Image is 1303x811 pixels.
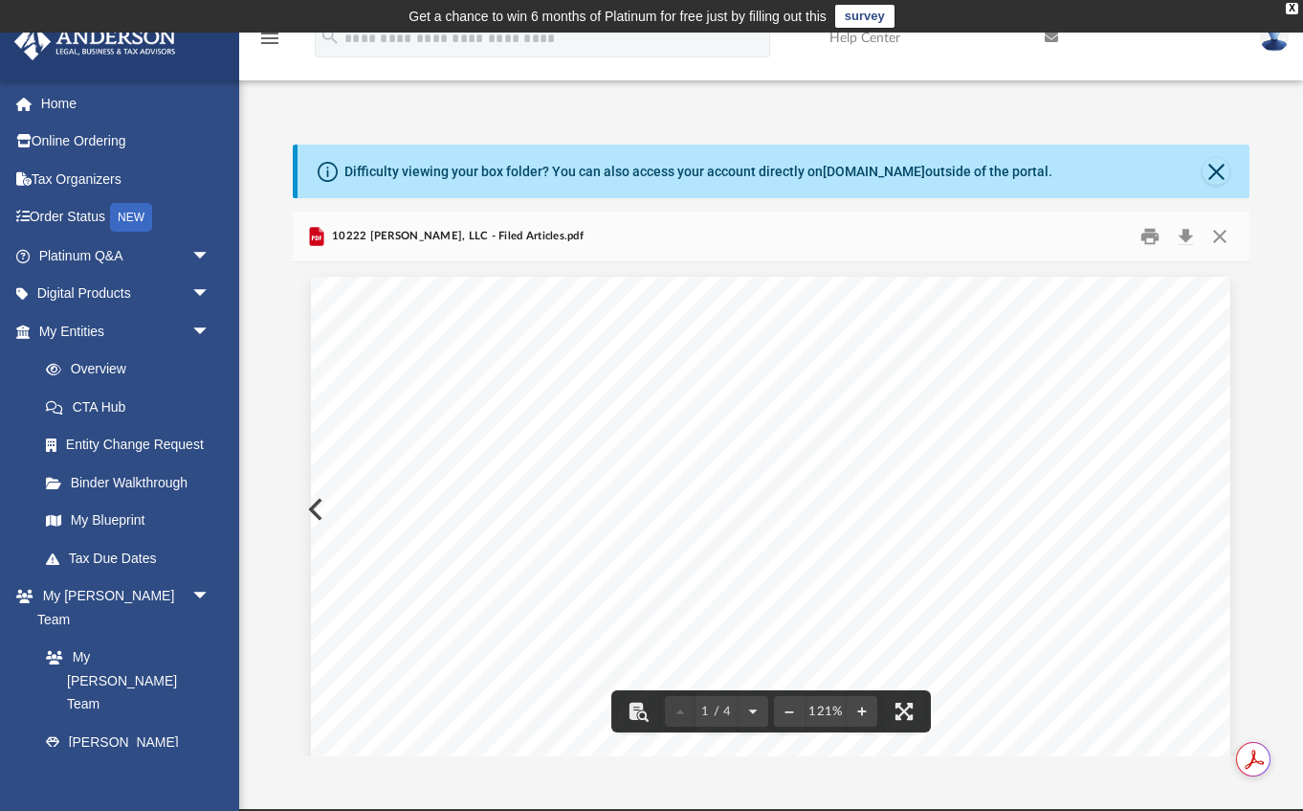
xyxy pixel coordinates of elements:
div: File preview [293,262,1250,756]
button: Print [1131,222,1169,252]
i: search [320,26,341,47]
a: Order StatusNEW [13,198,239,237]
a: Binder Walkthrough [27,463,239,502]
div: Preview [293,212,1250,756]
button: Previous File [293,483,335,536]
a: My [PERSON_NAME] Teamarrow_drop_down [13,577,230,639]
a: Platinum Q&Aarrow_drop_down [13,237,239,275]
a: Online Ordering [13,123,239,161]
a: survey [835,5,894,28]
a: My Entitiesarrow_drop_down [13,312,239,350]
a: [PERSON_NAME] System [27,723,230,784]
div: NEW [110,203,152,232]
button: Zoom in [847,690,877,732]
a: Tax Due Dates [27,539,239,577]
button: 1 / 4 [696,690,738,732]
div: close [1286,3,1298,14]
button: Zoom out [774,690,805,732]
div: Get a chance to win 6 months of Platinum for free just by filling out this [409,5,827,28]
button: Close [1203,222,1237,252]
a: Home [13,84,239,123]
button: Enter fullscreen [883,690,925,732]
span: arrow_drop_down [191,275,230,314]
a: Entity Change Request [27,426,239,464]
div: Difficulty viewing your box folder? You can also access your account directly on outside of the p... [344,162,1052,182]
a: CTA Hub [27,388,239,426]
span: 10222 [PERSON_NAME], LLC - Filed Articles.pdf [328,228,584,245]
a: Tax Organizers [13,160,239,198]
button: Download [1169,222,1204,252]
div: Current zoom level [805,706,847,718]
div: Document Viewer [293,262,1250,756]
a: menu [258,36,281,50]
span: 1 / 4 [696,706,738,718]
button: Next page [738,690,768,732]
span: arrow_drop_down [191,577,230,617]
img: Anderson Advisors Platinum Portal [9,23,182,60]
i: menu [258,27,281,50]
a: My [PERSON_NAME] Team [27,639,220,724]
a: Overview [27,350,239,389]
span: DOC ID ----> 202520800778 [311,290,545,308]
a: [DOMAIN_NAME] [823,164,925,179]
img: User Pic [1260,24,1289,52]
a: Digital Productsarrow_drop_down [13,275,239,313]
span: arrow_drop_down [191,312,230,351]
button: Toggle findbar [617,690,659,732]
span: arrow_drop_down [191,237,230,276]
a: My Blueprint [27,502,230,540]
button: Close [1203,158,1229,185]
